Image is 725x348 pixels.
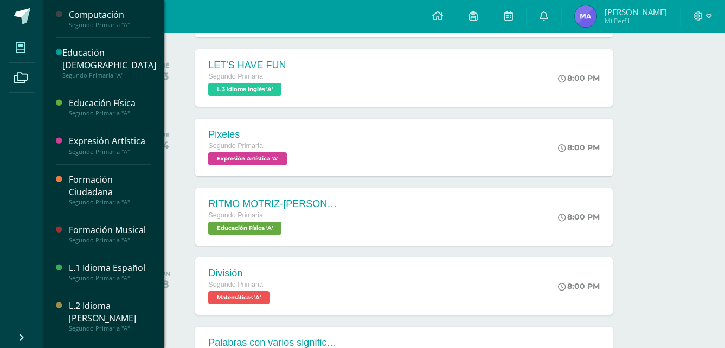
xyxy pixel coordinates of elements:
a: ComputaciónSegundo Primaria "A" [69,9,151,29]
div: Expresión Artística [69,135,151,147]
span: L.3 Idioma Inglés 'A' [208,83,281,96]
span: Segundo Primaria [208,211,263,219]
a: Expresión ArtísticaSegundo Primaria "A" [69,135,151,155]
div: 8:00 PM [558,212,600,222]
span: Mi Perfil [605,16,667,25]
span: [PERSON_NAME] [605,7,667,17]
div: Segundo Primaria "A" [69,236,151,244]
div: Segundo Primaria "A" [69,198,151,206]
img: 4a5fcb97b8b87653d2e311870463f5c9.png [575,5,596,27]
span: Educación Física 'A' [208,222,281,235]
div: Educación Física [69,97,151,109]
span: Segundo Primaria [208,73,263,80]
a: Educación FísicaSegundo Primaria "A" [69,97,151,117]
div: Segundo Primaria "A" [69,21,151,29]
a: L.2 Idioma [PERSON_NAME]Segundo Primaria "A" [69,300,151,332]
div: Segundo Primaria "A" [62,72,156,79]
div: L.2 Idioma [PERSON_NAME] [69,300,151,325]
div: 8:00 PM [558,143,600,152]
div: LET'S HAVE FUN [208,60,286,71]
div: Segundo Primaria "A" [69,148,151,156]
div: 8:00 PM [558,73,600,83]
a: Formación CiudadanaSegundo Primaria "A" [69,173,151,206]
div: Formación Musical [69,224,151,236]
span: Segundo Primaria [208,281,263,288]
div: Formación Ciudadana [69,173,151,198]
div: Segundo Primaria "A" [69,274,151,282]
a: L.1 Idioma EspañolSegundo Primaria "A" [69,262,151,282]
div: 8:00 PM [558,281,600,291]
div: RITMO MOTRIZ-[PERSON_NAME] Y LIDERAZGO COMUNITARIO [208,198,338,210]
div: Pixeles [208,129,290,140]
div: División [208,268,272,279]
div: Segundo Primaria "A" [69,109,151,117]
span: Segundo Primaria [208,142,263,150]
div: Segundo Primaria "A" [69,325,151,332]
div: Educación [DEMOGRAPHIC_DATA] [62,47,156,72]
span: Expresión Artística 'A' [208,152,287,165]
span: Matemáticas 'A' [208,291,270,304]
div: Computación [69,9,151,21]
div: L.1 Idioma Español [69,262,151,274]
a: Formación MusicalSegundo Primaria "A" [69,224,151,244]
a: Educación [DEMOGRAPHIC_DATA]Segundo Primaria "A" [62,47,156,79]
